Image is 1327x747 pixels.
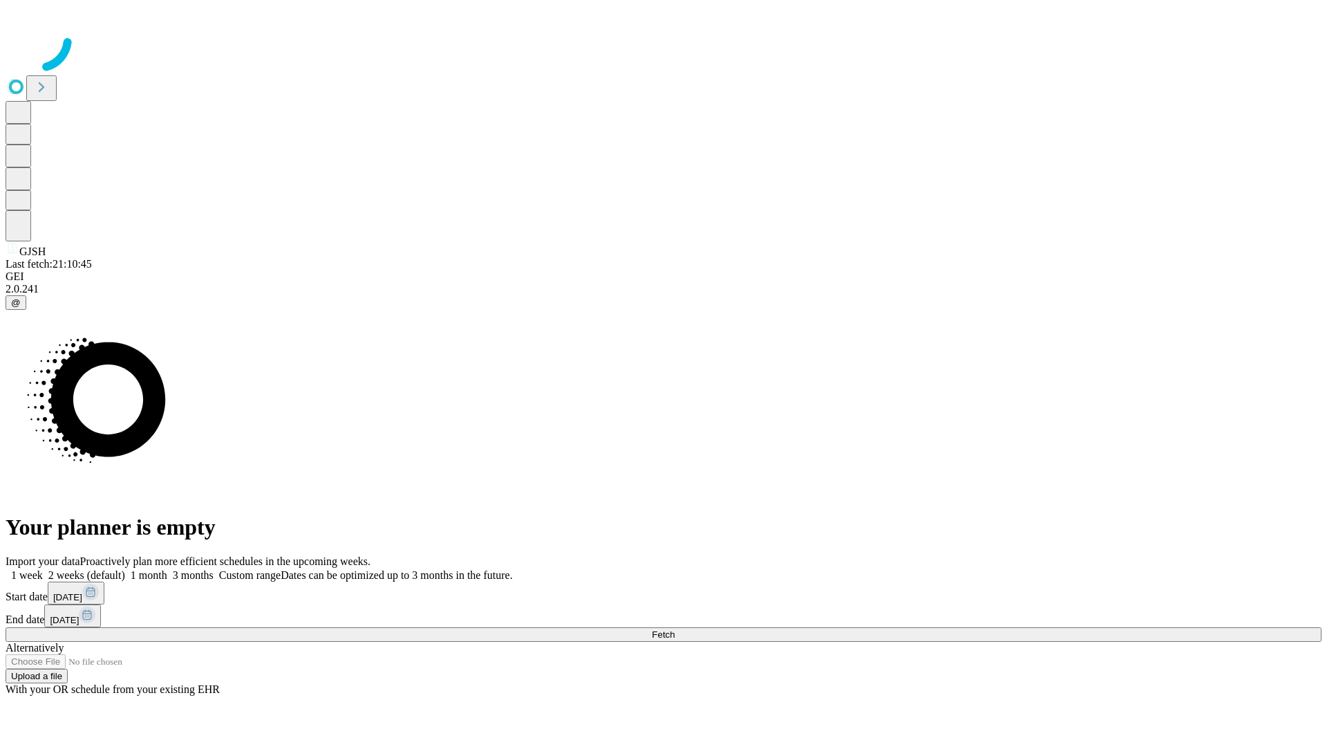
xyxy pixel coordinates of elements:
[6,669,68,683] button: Upload a file
[48,582,104,605] button: [DATE]
[6,555,80,567] span: Import your data
[173,569,214,581] span: 3 months
[11,569,43,581] span: 1 week
[281,569,512,581] span: Dates can be optimized up to 3 months in the future.
[6,683,220,695] span: With your OR schedule from your existing EHR
[6,295,26,310] button: @
[652,629,675,640] span: Fetch
[6,605,1321,627] div: End date
[6,582,1321,605] div: Start date
[6,627,1321,642] button: Fetch
[80,555,370,567] span: Proactively plan more efficient schedules in the upcoming weeks.
[50,615,79,625] span: [DATE]
[48,569,125,581] span: 2 weeks (default)
[19,246,46,257] span: GJSH
[131,569,167,581] span: 1 month
[6,258,92,270] span: Last fetch: 21:10:45
[53,592,82,602] span: [DATE]
[6,515,1321,540] h1: Your planner is empty
[11,297,21,308] span: @
[219,569,281,581] span: Custom range
[6,642,64,654] span: Alternatively
[6,270,1321,283] div: GEI
[44,605,101,627] button: [DATE]
[6,283,1321,295] div: 2.0.241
